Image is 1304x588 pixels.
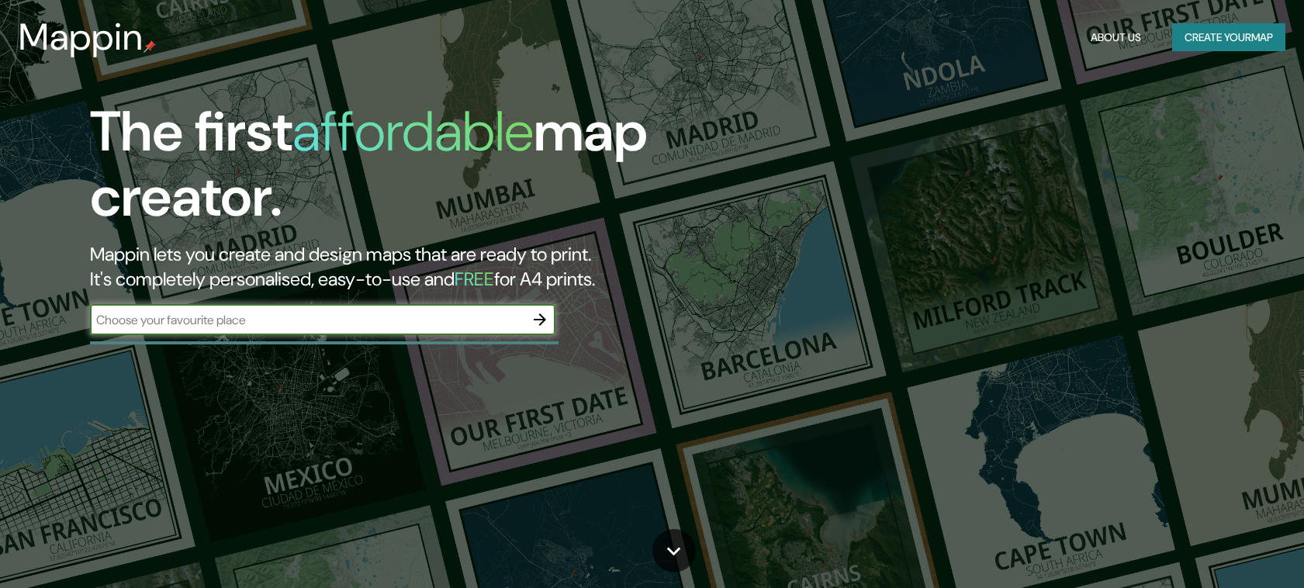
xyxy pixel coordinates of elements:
h1: The first map creator. [90,99,742,242]
img: mappin-pin [144,40,156,53]
button: About Us [1084,23,1147,52]
h1: affordable [292,95,534,168]
input: Choose your favourite place [90,311,524,329]
h2: Mappin lets you create and design maps that are ready to print. It's completely personalised, eas... [90,242,742,292]
h3: Mappin [19,16,144,59]
button: Create yourmap [1172,23,1285,52]
h5: FREE [455,267,494,291]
